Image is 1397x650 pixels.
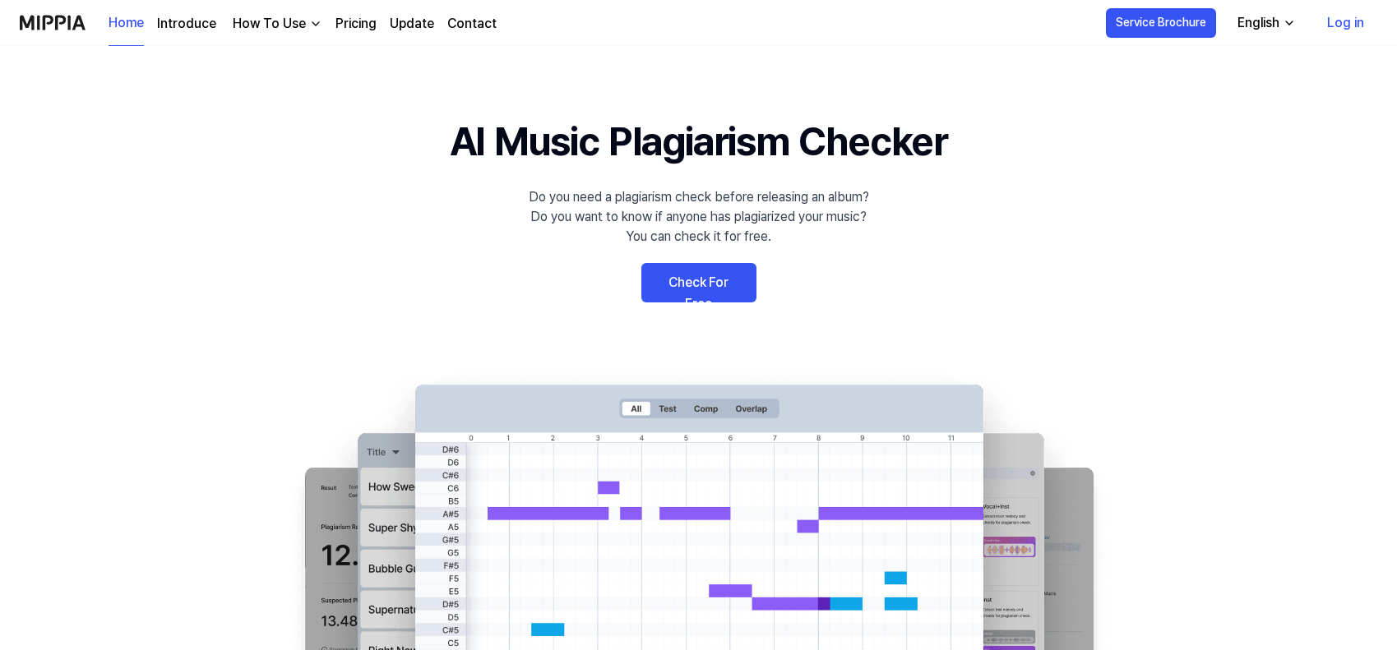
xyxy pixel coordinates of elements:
[1106,8,1216,38] button: Service Brochure
[1224,7,1306,39] button: English
[335,14,377,34] a: Pricing
[641,263,756,302] a: Check For Free
[447,14,497,34] a: Contact
[229,14,322,34] button: How To Use
[109,1,144,46] a: Home
[450,112,947,171] h1: AI Music Plagiarism Checker
[529,187,869,247] div: Do you need a plagiarism check before releasing an album? Do you want to know if anyone has plagi...
[309,17,322,30] img: down
[390,14,434,34] a: Update
[1234,13,1283,33] div: English
[157,14,216,34] a: Introduce
[229,14,309,34] div: How To Use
